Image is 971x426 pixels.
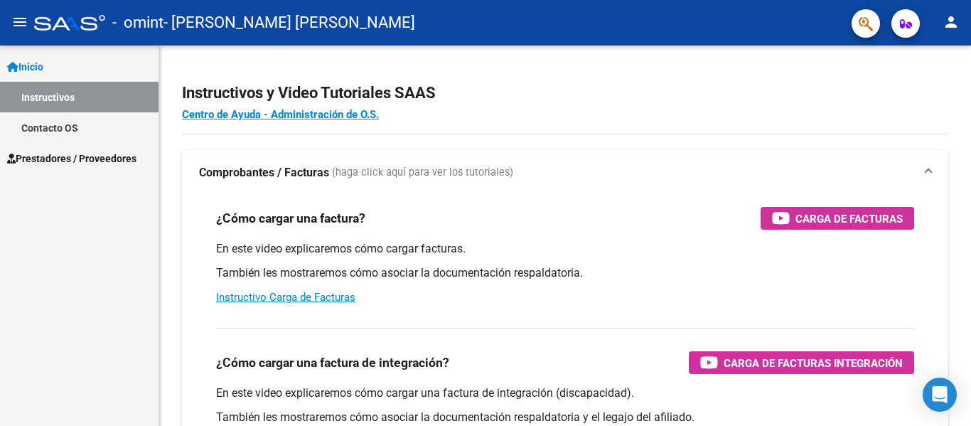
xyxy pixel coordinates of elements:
[216,385,914,401] p: En este video explicaremos cómo cargar una factura de integración (discapacidad).
[943,14,960,31] mat-icon: person
[923,378,957,412] div: Open Intercom Messenger
[199,165,329,181] strong: Comprobantes / Facturas
[689,351,914,374] button: Carga de Facturas Integración
[216,241,914,257] p: En este video explicaremos cómo cargar facturas.
[163,7,415,38] span: - [PERSON_NAME] [PERSON_NAME]
[724,354,903,372] span: Carga de Facturas Integración
[182,150,948,196] mat-expansion-panel-header: Comprobantes / Facturas (haga click aquí para ver los tutoriales)
[216,265,914,281] p: También les mostraremos cómo asociar la documentación respaldatoria.
[332,165,513,181] span: (haga click aquí para ver los tutoriales)
[216,291,355,304] a: Instructivo Carga de Facturas
[216,410,914,425] p: También les mostraremos cómo asociar la documentación respaldatoria y el legajo del afiliado.
[761,207,914,230] button: Carga de Facturas
[216,353,449,373] h3: ¿Cómo cargar una factura de integración?
[7,151,136,166] span: Prestadores / Proveedores
[216,208,365,228] h3: ¿Cómo cargar una factura?
[795,210,903,228] span: Carga de Facturas
[182,108,379,121] a: Centro de Ayuda - Administración de O.S.
[182,80,948,107] h2: Instructivos y Video Tutoriales SAAS
[112,7,163,38] span: - omint
[7,59,43,75] span: Inicio
[11,14,28,31] mat-icon: menu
